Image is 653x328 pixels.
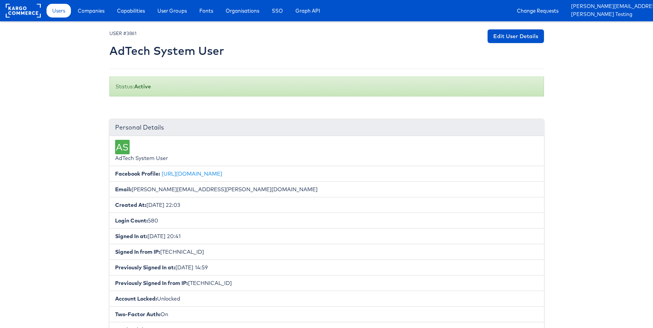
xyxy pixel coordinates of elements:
li: [DATE] 22:03 [109,197,544,213]
b: Signed In at: [115,233,148,240]
div: Personal Details [109,119,544,136]
b: Active [134,83,151,90]
b: Previously Signed In at: [115,264,175,271]
span: Organisations [226,7,259,14]
li: [DATE] 14:59 [109,259,544,275]
li: Unlocked [109,291,544,307]
a: Organisations [220,4,265,18]
a: Users [47,4,71,18]
b: Signed In from IP: [115,248,160,255]
b: Account Locked: [115,295,157,302]
span: Users [52,7,65,14]
span: Companies [78,7,104,14]
a: [URL][DOMAIN_NAME] [162,170,222,177]
a: Companies [72,4,110,18]
h2: AdTech System User [109,45,224,57]
a: Change Requests [511,4,564,18]
a: Capabilities [111,4,151,18]
li: [TECHNICAL_ID] [109,244,544,260]
span: SSO [272,7,283,14]
li: 580 [109,213,544,229]
b: Facebook Profile: [115,170,160,177]
small: USER #3861 [109,30,136,36]
span: Capabilities [117,7,145,14]
li: [DATE] 20:41 [109,228,544,244]
a: Edit User Details [488,29,544,43]
span: User Groups [157,7,187,14]
li: [TECHNICAL_ID] [109,275,544,291]
div: Status: [109,77,544,96]
span: Graph API [295,7,320,14]
a: User Groups [152,4,193,18]
b: Created At: [115,202,146,208]
div: AS [115,140,130,154]
a: Fonts [194,4,219,18]
a: Graph API [290,4,326,18]
span: Fonts [199,7,213,14]
li: [PERSON_NAME][EMAIL_ADDRESS][PERSON_NAME][DOMAIN_NAME] [109,181,544,197]
b: Email: [115,186,132,193]
a: [PERSON_NAME][EMAIL_ADDRESS][PERSON_NAME][DOMAIN_NAME] [571,3,647,11]
li: On [109,306,544,322]
b: Login Count: [115,217,148,224]
b: Two-Factor Auth: [115,311,160,318]
a: [PERSON_NAME] Testing [571,11,647,19]
b: Previously Signed In from IP: [115,280,188,286]
li: AdTech System User [109,136,544,166]
a: SSO [266,4,289,18]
